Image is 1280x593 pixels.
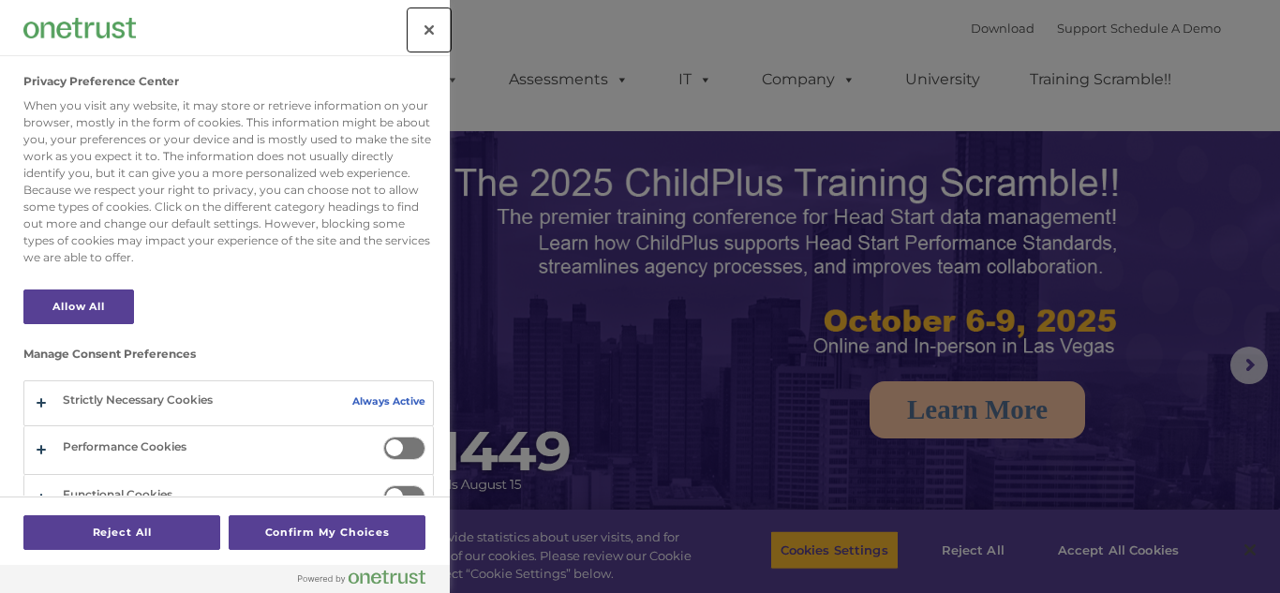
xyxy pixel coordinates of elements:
[23,9,136,47] div: Company Logo
[23,18,136,37] img: Company Logo
[229,515,425,550] button: Confirm My Choices
[23,97,434,266] div: When you visit any website, it may store or retrieve information on your browser, mostly in the f...
[23,289,134,324] button: Allow All
[409,9,450,51] button: Close
[23,348,434,370] h3: Manage Consent Preferences
[260,200,340,215] span: Phone number
[23,75,179,88] h2: Privacy Preference Center
[298,570,440,593] a: Powered by OneTrust Opens in a new Tab
[260,124,318,138] span: Last name
[298,570,425,585] img: Powered by OneTrust Opens in a new Tab
[23,515,220,550] button: Reject All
